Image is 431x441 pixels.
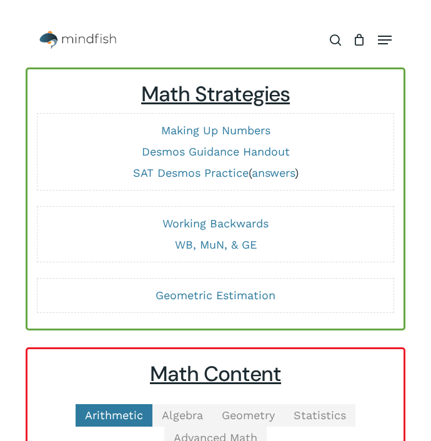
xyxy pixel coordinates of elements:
iframe: Chatbot [349,359,414,424]
span: Algebra [162,409,203,422]
a: Geometric Estimation [156,289,275,302]
a: Desmos Guidance Handout [142,145,290,158]
u: Math Content [150,360,281,387]
span: Geometry [222,409,275,422]
a: Geometry [212,404,284,427]
span: Statistics [294,409,346,422]
a: SAT Desmos Practice [133,166,249,179]
a: Statistics [284,404,355,427]
p: ( ) [44,166,387,181]
a: Navigation Menu [378,34,392,46]
a: Working Backwards [162,217,269,230]
u: Math Strategies [141,81,290,107]
a: Algebra [152,404,212,427]
img: Mindfish Test Prep & Academics [39,31,116,49]
a: answers [252,166,295,179]
span: Arithmetic [85,409,143,422]
a: Making Up Numbers [161,124,270,137]
a: WB, MuN, & GE [175,238,257,251]
header: Main Menu [26,24,405,56]
a: Cart [347,24,372,56]
a: Arithmetic [76,404,152,427]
